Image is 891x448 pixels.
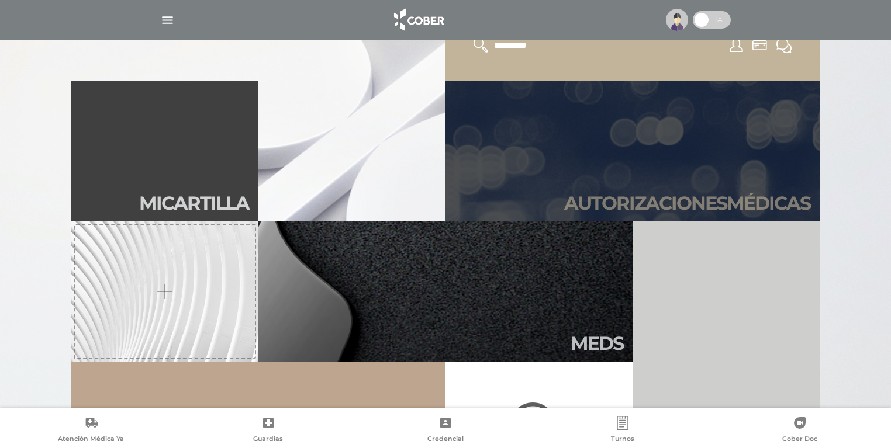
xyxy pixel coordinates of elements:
[571,332,623,355] h2: Meds
[179,416,357,446] a: Guardias
[253,435,283,445] span: Guardias
[357,416,534,446] a: Credencial
[2,416,179,446] a: Atención Médica Ya
[427,435,464,445] span: Credencial
[160,13,175,27] img: Cober_menu-lines-white.svg
[139,192,249,214] h2: Mi car tilla
[58,435,124,445] span: Atención Médica Ya
[782,435,817,445] span: Cober Doc
[388,6,449,34] img: logo_cober_home-white.png
[71,81,258,221] a: Micartilla
[564,192,810,214] h2: Autori zaciones médicas
[666,9,688,31] img: profile-placeholder.svg
[712,416,889,446] a: Cober Doc
[258,221,633,362] a: Meds
[445,81,820,221] a: Autorizacionesmédicas
[534,416,712,446] a: Turnos
[611,435,634,445] span: Turnos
